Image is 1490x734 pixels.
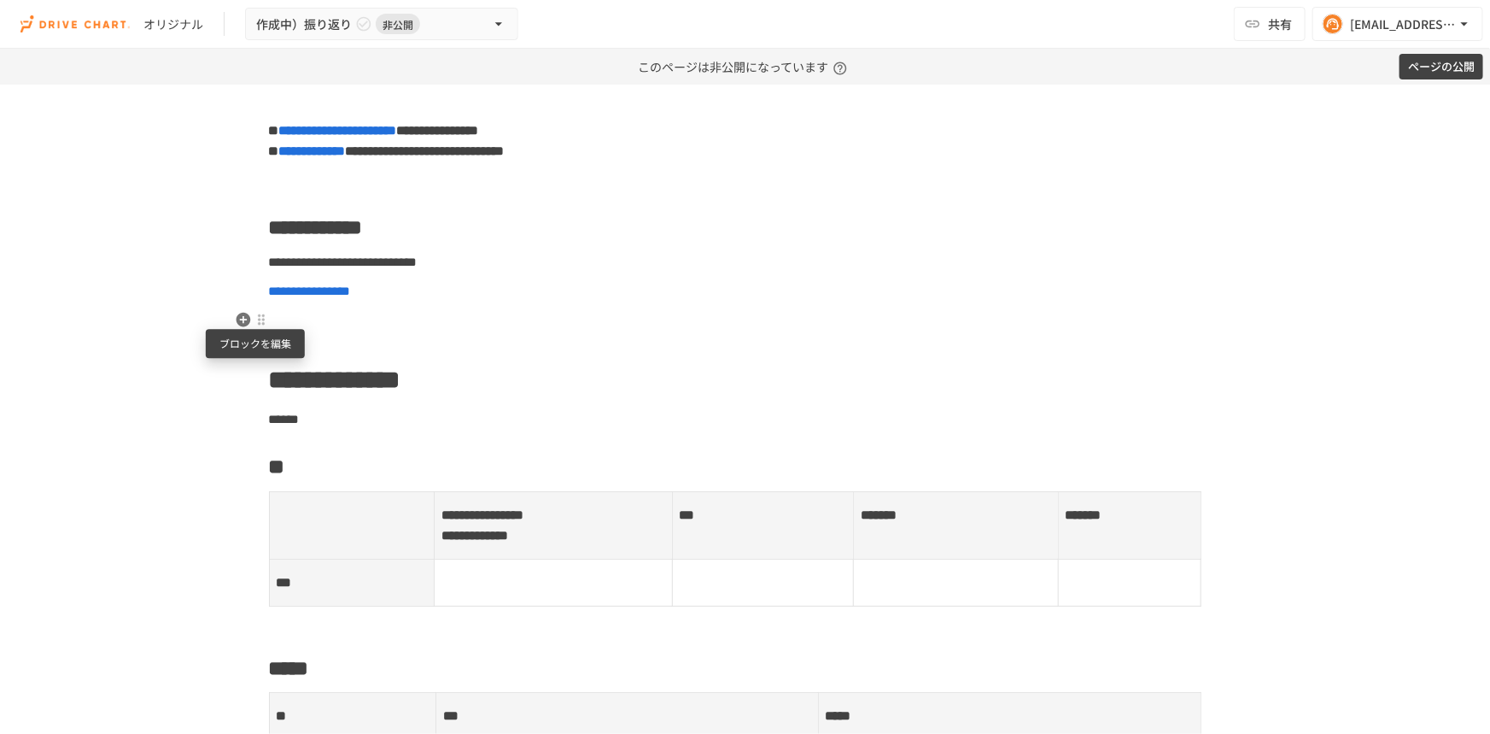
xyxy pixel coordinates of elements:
button: ページの公開 [1399,54,1483,80]
span: 共有 [1268,15,1292,33]
p: このページは非公開になっています [638,49,852,85]
div: オリジナル [143,15,203,33]
button: 共有 [1234,7,1306,41]
img: i9VDDS9JuLRLX3JIUyK59LcYp6Y9cayLPHs4hOxMB9W [20,10,130,38]
button: 作成中）振り返り非公開 [245,8,518,41]
div: ブロックを編集 [206,329,305,358]
span: 作成中）振り返り [256,14,352,35]
div: [EMAIL_ADDRESS][DOMAIN_NAME] [1350,14,1456,35]
span: 非公開 [376,15,420,33]
button: [EMAIL_ADDRESS][DOMAIN_NAME] [1312,7,1483,41]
